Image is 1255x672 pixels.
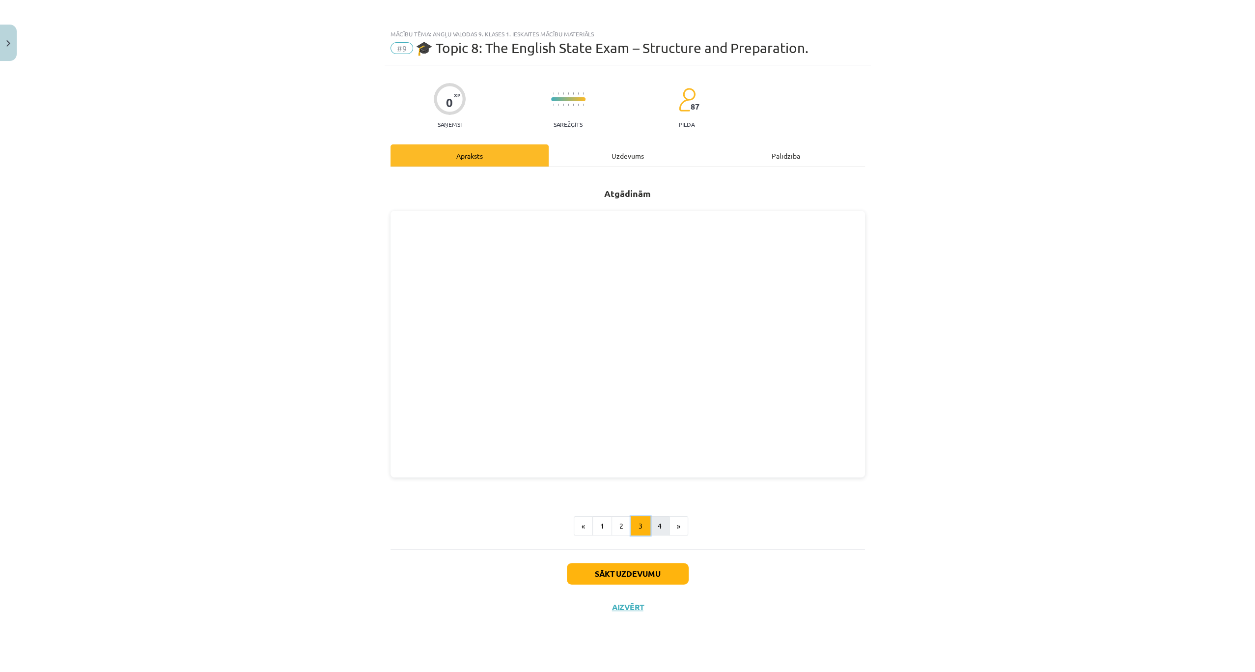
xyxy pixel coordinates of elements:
button: Aizvērt [609,602,646,612]
button: 2 [612,516,631,536]
img: icon-short-line-57e1e144782c952c97e751825c79c345078a6d821885a25fce030b3d8c18986b.svg [578,104,579,106]
div: Uzdevums [549,144,707,167]
img: icon-short-line-57e1e144782c952c97e751825c79c345078a6d821885a25fce030b3d8c18986b.svg [558,92,559,95]
img: icon-close-lesson-0947bae3869378f0d4975bcd49f059093ad1ed9edebbc8119c70593378902aed.svg [6,40,10,47]
img: icon-short-line-57e1e144782c952c97e751825c79c345078a6d821885a25fce030b3d8c18986b.svg [583,104,584,106]
span: #9 [390,42,413,54]
img: icon-short-line-57e1e144782c952c97e751825c79c345078a6d821885a25fce030b3d8c18986b.svg [583,92,584,95]
button: 4 [650,516,669,536]
div: Apraksts [390,144,549,167]
img: icon-short-line-57e1e144782c952c97e751825c79c345078a6d821885a25fce030b3d8c18986b.svg [563,104,564,106]
div: Mācību tēma: Angļu valodas 9. klases 1. ieskaites mācību materiāls [390,30,865,37]
img: icon-short-line-57e1e144782c952c97e751825c79c345078a6d821885a25fce030b3d8c18986b.svg [568,92,569,95]
span: 87 [691,102,699,111]
button: 3 [631,516,650,536]
p: Sarežģīts [554,121,583,128]
img: icon-short-line-57e1e144782c952c97e751825c79c345078a6d821885a25fce030b3d8c18986b.svg [578,92,579,95]
button: Sākt uzdevumu [567,563,689,585]
p: Saņemsi [434,121,466,128]
div: Palīdzība [707,144,865,167]
img: icon-short-line-57e1e144782c952c97e751825c79c345078a6d821885a25fce030b3d8c18986b.svg [568,104,569,106]
button: » [669,516,688,536]
img: icon-short-line-57e1e144782c952c97e751825c79c345078a6d821885a25fce030b3d8c18986b.svg [573,92,574,95]
img: icon-short-line-57e1e144782c952c97e751825c79c345078a6d821885a25fce030b3d8c18986b.svg [573,104,574,106]
nav: Page navigation example [390,516,865,536]
div: 0 [446,96,453,110]
img: icon-short-line-57e1e144782c952c97e751825c79c345078a6d821885a25fce030b3d8c18986b.svg [553,92,554,95]
strong: Atgādinām [604,188,651,199]
button: « [574,516,593,536]
p: pilda [679,121,695,128]
span: XP [454,92,460,98]
button: 1 [592,516,612,536]
img: icon-short-line-57e1e144782c952c97e751825c79c345078a6d821885a25fce030b3d8c18986b.svg [553,104,554,106]
img: icon-short-line-57e1e144782c952c97e751825c79c345078a6d821885a25fce030b3d8c18986b.svg [563,92,564,95]
span: 🎓 Topic 8: The English State Exam – Structure and Preparation. [416,40,809,56]
img: students-c634bb4e5e11cddfef0936a35e636f08e4e9abd3cc4e673bd6f9a4125e45ecb1.svg [678,87,696,112]
img: icon-short-line-57e1e144782c952c97e751825c79c345078a6d821885a25fce030b3d8c18986b.svg [558,104,559,106]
